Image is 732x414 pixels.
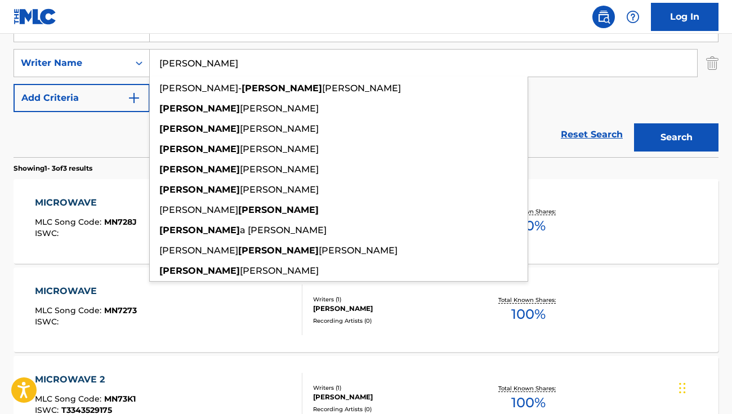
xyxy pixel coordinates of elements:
span: [PERSON_NAME]- [159,83,242,94]
iframe: Chat Widget [676,360,732,414]
a: MICROWAVEMLC Song Code:MN7273ISWC:Writers (1)[PERSON_NAME]Recording Artists (0)Total Known Shares... [14,268,718,352]
p: Total Known Shares: [498,296,559,304]
span: MLC Song Code : [35,217,104,227]
span: 100 % [511,216,546,236]
span: MN73K1 [104,394,136,404]
strong: [PERSON_NAME] [159,265,240,276]
strong: [PERSON_NAME] [238,245,319,256]
p: Total Known Shares: [498,207,559,216]
span: 100 % [511,393,546,413]
a: Reset Search [555,122,628,147]
strong: [PERSON_NAME] [242,83,322,94]
span: [PERSON_NAME] [240,164,319,175]
img: help [626,10,640,24]
span: [PERSON_NAME] [240,103,319,114]
div: Writer Name [21,56,122,70]
span: [PERSON_NAME] [159,245,238,256]
button: Add Criteria [14,84,150,112]
strong: [PERSON_NAME] [238,204,319,215]
div: [PERSON_NAME] [313,304,470,314]
span: MN728J [104,217,137,227]
a: Public Search [592,6,615,28]
span: ISWC : [35,317,61,327]
span: MLC Song Code : [35,394,104,404]
strong: [PERSON_NAME] [159,164,240,175]
div: MICROWAVE 2 [35,373,136,386]
strong: [PERSON_NAME] [159,184,240,195]
span: a [PERSON_NAME] [240,225,327,235]
strong: [PERSON_NAME] [159,103,240,114]
span: [PERSON_NAME] [240,184,319,195]
span: [PERSON_NAME] [240,144,319,154]
div: MICROWAVE [35,284,137,298]
span: [PERSON_NAME] [240,265,319,276]
p: Total Known Shares: [498,384,559,393]
a: Log In [651,3,718,31]
div: Writers ( 1 ) [313,295,470,304]
div: [PERSON_NAME] [313,392,470,402]
div: Recording Artists ( 0 ) [313,317,470,325]
strong: [PERSON_NAME] [159,123,240,134]
div: Writers ( 1 ) [313,384,470,392]
div: Drag [679,371,686,405]
strong: [PERSON_NAME] [159,144,240,154]
span: MN7273 [104,305,137,315]
span: [PERSON_NAME] [240,123,319,134]
a: MICROWAVEMLC Song Code:MN728JISWC:Writers (1)[PERSON_NAME]Recording Artists (0)Total Known Shares... [14,179,718,264]
img: 9d2ae6d4665cec9f34b9.svg [127,91,141,105]
span: MLC Song Code : [35,305,104,315]
span: [PERSON_NAME] [319,245,398,256]
img: Delete Criterion [706,49,718,77]
img: search [597,10,610,24]
div: Help [622,6,644,28]
button: Search [634,123,718,152]
strong: [PERSON_NAME] [159,225,240,235]
span: ISWC : [35,228,61,238]
div: MICROWAVE [35,196,137,210]
span: [PERSON_NAME] [322,83,401,94]
img: MLC Logo [14,8,57,25]
span: [PERSON_NAME] [159,204,238,215]
form: Search Form [14,14,718,157]
div: Recording Artists ( 0 ) [313,405,470,413]
p: Showing 1 - 3 of 3 results [14,163,92,173]
span: 100 % [511,304,546,324]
